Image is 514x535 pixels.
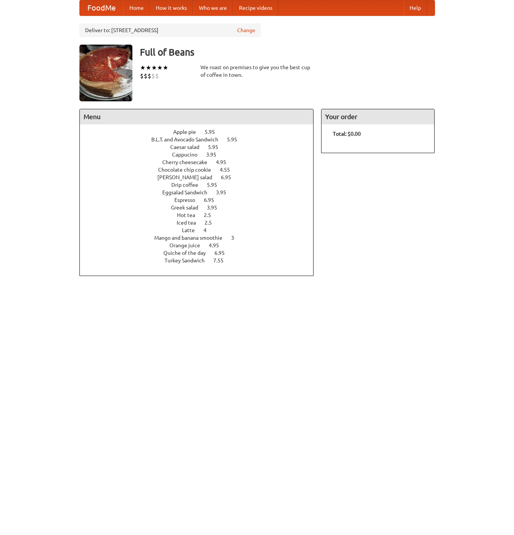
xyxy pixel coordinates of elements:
li: ★ [157,64,163,72]
span: 4.55 [220,167,238,173]
span: 2.5 [204,212,219,218]
a: Greek salad 3.95 [171,205,231,211]
a: Chocolate chip cookie 4.55 [158,167,244,173]
span: Eggsalad Sandwich [162,189,215,195]
a: Apple pie 5.95 [173,129,229,135]
a: Change [237,26,255,34]
span: Caesar salad [170,144,207,150]
span: 6.95 [221,174,239,180]
a: Eggsalad Sandwich 3.95 [162,189,240,195]
span: 3.95 [207,205,225,211]
a: FoodMe [80,0,123,16]
a: Cappucino 3.95 [172,152,230,158]
span: Cherry cheesecake [162,159,215,165]
a: Iced tea 2.5 [177,220,226,226]
span: Hot tea [177,212,203,218]
span: 3.95 [216,189,234,195]
span: 7.55 [213,257,231,264]
span: 2.5 [205,220,219,226]
img: angular.jpg [79,45,132,101]
h4: Menu [80,109,314,124]
li: ★ [140,64,146,72]
a: Drip coffee 5.95 [171,182,231,188]
span: Cappucino [172,152,205,158]
a: Espresso 6.95 [174,197,228,203]
a: Latte 4 [182,227,221,233]
li: ★ [163,64,168,72]
span: Turkey Sandwich [165,257,212,264]
span: Quiche of the day [163,250,213,256]
span: Latte [182,227,202,233]
span: Orange juice [169,242,208,248]
span: 5.95 [227,136,245,143]
a: Recipe videos [233,0,278,16]
span: 6.95 [214,250,232,256]
a: Orange juice 4.95 [169,242,233,248]
li: $ [144,72,148,80]
span: Espresso [174,197,203,203]
a: Hot tea 2.5 [177,212,225,218]
a: [PERSON_NAME] salad 6.95 [157,174,245,180]
a: How it works [150,0,193,16]
div: Deliver to: [STREET_ADDRESS] [79,23,261,37]
span: 4.95 [216,159,234,165]
li: $ [151,72,155,80]
div: We roast on premises to give you the best cup of coffee in town. [200,64,314,79]
li: ★ [151,64,157,72]
span: Iced tea [177,220,203,226]
a: Mango and banana smoothie 3 [154,235,248,241]
li: $ [140,72,144,80]
span: Mango and banana smoothie [154,235,230,241]
b: Total: $0.00 [333,131,361,137]
span: Drip coffee [171,182,206,188]
h4: Your order [321,109,434,124]
span: 3.95 [206,152,224,158]
span: Chocolate chip cookie [158,167,219,173]
span: B.L.T. and Avocado Sandwich [151,136,226,143]
span: [PERSON_NAME] salad [157,174,220,180]
span: Apple pie [173,129,203,135]
a: Who we are [193,0,233,16]
span: 4 [203,227,214,233]
span: 6.95 [204,197,222,203]
span: 5.95 [205,129,222,135]
li: $ [155,72,159,80]
a: Cherry cheesecake 4.95 [162,159,240,165]
span: 5.95 [208,144,226,150]
span: Greek salad [171,205,206,211]
a: Caesar salad 5.95 [170,144,232,150]
a: Home [123,0,150,16]
span: 5.95 [207,182,225,188]
a: B.L.T. and Avocado Sandwich 5.95 [151,136,251,143]
a: Help [404,0,427,16]
a: Quiche of the day 6.95 [163,250,239,256]
span: 3 [231,235,242,241]
li: $ [148,72,151,80]
span: 4.95 [209,242,227,248]
li: ★ [146,64,151,72]
h3: Full of Beans [140,45,435,60]
a: Turkey Sandwich 7.55 [165,257,238,264]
